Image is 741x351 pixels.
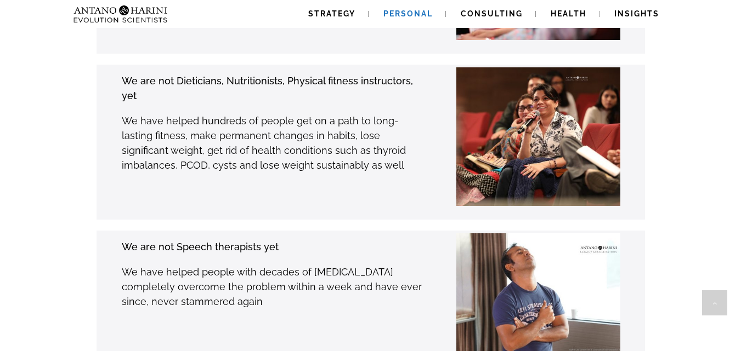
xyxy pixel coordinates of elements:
span: Health [551,9,586,18]
p: We have helped people with decades of [MEDICAL_DATA] completely overcome the problem within a wee... [122,264,422,309]
strong: We are not Dieticians, Nutritionists, Physical fitness instructors, yet [122,75,413,101]
span: Insights [614,9,659,18]
p: We have helped hundreds of people get on a path to long-lasting fitness, make permanent changes i... [122,113,422,172]
span: Personal [383,9,433,18]
span: Strategy [308,9,355,18]
img: Supriti [432,67,640,206]
span: Consulting [461,9,523,18]
strong: We are not Speech therapists yet [122,241,279,252]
